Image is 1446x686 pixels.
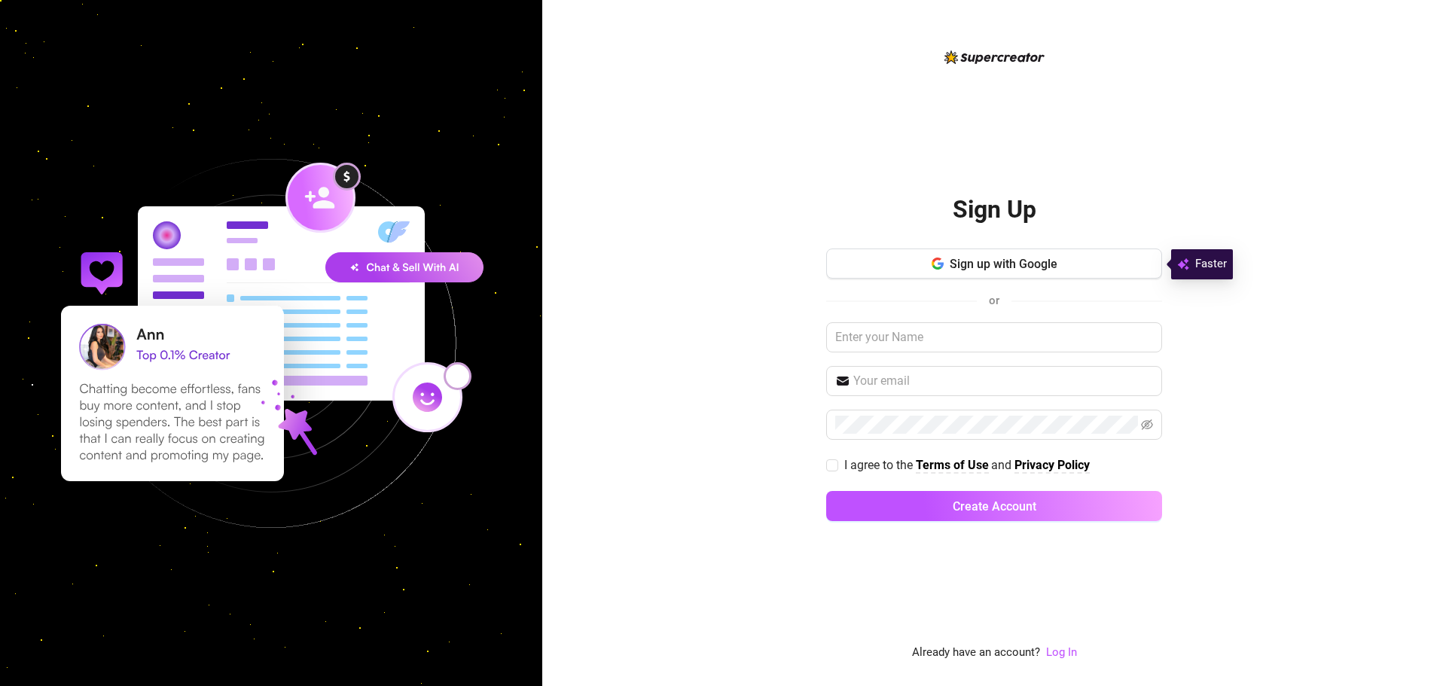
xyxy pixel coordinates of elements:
a: Terms of Use [916,458,989,474]
a: Log In [1046,644,1077,662]
img: signup-background-D0MIrEPF.svg [11,83,532,604]
a: Log In [1046,645,1077,659]
span: Already have an account? [912,644,1040,662]
img: logo-BBDzfeDw.svg [944,50,1045,64]
button: Create Account [826,491,1162,521]
strong: Terms of Use [916,458,989,472]
span: eye-invisible [1141,419,1153,431]
button: Sign up with Google [826,248,1162,279]
span: Create Account [953,499,1036,514]
span: Faster [1195,255,1227,273]
img: svg%3e [1177,255,1189,273]
strong: Privacy Policy [1014,458,1090,472]
span: Sign up with Google [950,257,1057,271]
input: Your email [853,372,1153,390]
input: Enter your Name [826,322,1162,352]
span: or [989,294,999,307]
span: and [991,458,1014,472]
a: Privacy Policy [1014,458,1090,474]
h2: Sign Up [953,194,1036,225]
span: I agree to the [844,458,916,472]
